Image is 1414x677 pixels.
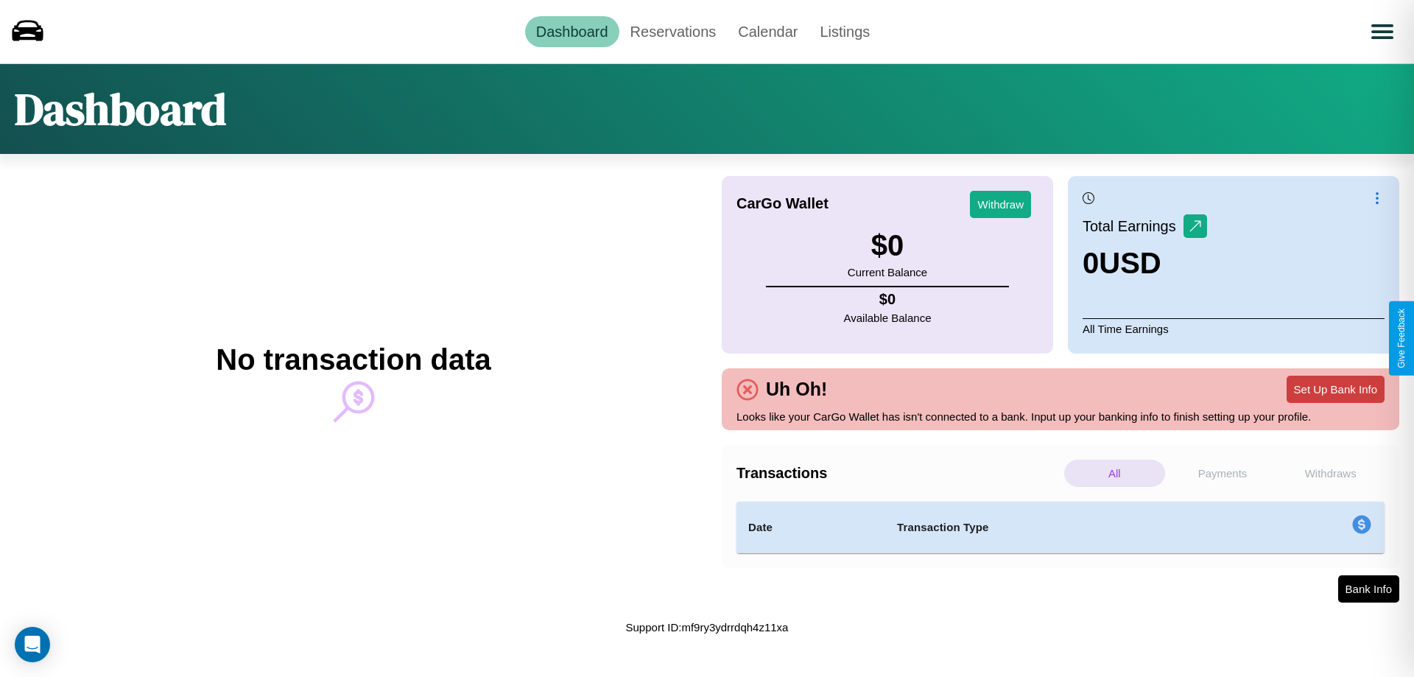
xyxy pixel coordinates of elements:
[1362,11,1403,52] button: Open menu
[848,262,927,282] p: Current Balance
[727,16,809,47] a: Calendar
[897,519,1231,536] h4: Transaction Type
[626,617,789,637] p: Support ID: mf9ry3ydrrdqh4z11xa
[736,195,829,212] h4: CarGo Wallet
[1280,460,1381,487] p: Withdraws
[736,407,1385,427] p: Looks like your CarGo Wallet has isn't connected to a bank. Input up your banking info to finish ...
[736,502,1385,553] table: simple table
[809,16,881,47] a: Listings
[1083,213,1183,239] p: Total Earnings
[15,627,50,662] div: Open Intercom Messenger
[1064,460,1165,487] p: All
[970,191,1031,218] button: Withdraw
[844,291,932,308] h4: $ 0
[525,16,619,47] a: Dashboard
[1396,309,1407,368] div: Give Feedback
[1338,575,1399,603] button: Bank Info
[759,379,834,400] h4: Uh Oh!
[1083,318,1385,339] p: All Time Earnings
[1172,460,1273,487] p: Payments
[1287,376,1385,403] button: Set Up Bank Info
[1083,247,1207,280] h3: 0 USD
[848,229,927,262] h3: $ 0
[619,16,728,47] a: Reservations
[748,519,873,536] h4: Date
[15,79,226,139] h1: Dashboard
[844,308,932,328] p: Available Balance
[216,343,490,376] h2: No transaction data
[736,465,1060,482] h4: Transactions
